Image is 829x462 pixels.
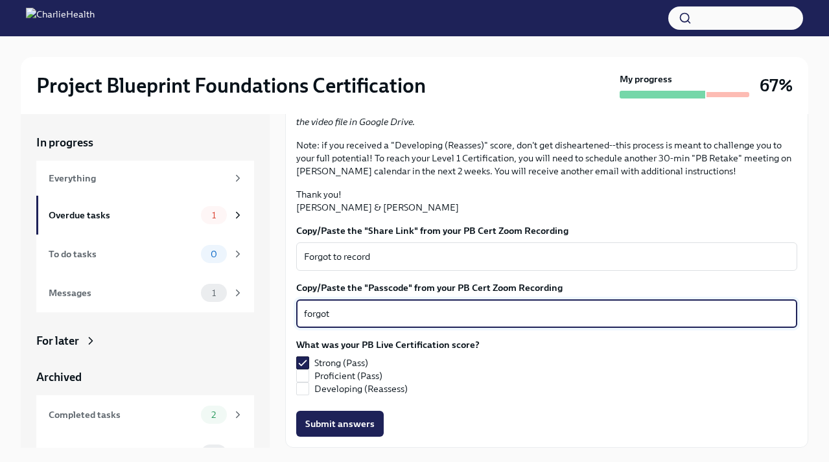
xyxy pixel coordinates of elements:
a: In progress [36,135,254,150]
span: Strong (Pass) [314,356,368,369]
div: Messages [49,446,196,461]
a: Messages1 [36,273,254,312]
span: 0 [203,249,225,259]
a: Archived [36,369,254,385]
span: Submit answers [305,417,375,430]
h2: Project Blueprint Foundations Certification [36,73,426,98]
div: Completed tasks [49,408,196,422]
img: CharlieHealth [26,8,95,29]
a: To do tasks0 [36,235,254,273]
a: Completed tasks2 [36,395,254,434]
div: Overdue tasks [49,208,196,222]
a: Overdue tasks1 [36,196,254,235]
span: 2 [204,410,224,420]
span: Proficient (Pass) [314,369,382,382]
span: 1 [204,288,224,298]
div: To do tasks [49,247,196,261]
strong: My progress [620,73,672,86]
div: For later [36,333,79,349]
label: Copy/Paste the "Passcode" from your PB Cert Zoom Recording [296,281,797,294]
span: Developing (Reassess) [314,382,408,395]
div: Everything [49,171,227,185]
span: 1 [204,211,224,220]
textarea: Forgot to record [304,249,789,264]
h3: 67% [760,74,793,97]
label: What was your PB Live Certification score? [296,338,480,351]
a: Everything [36,161,254,196]
p: Thank you! [PERSON_NAME] & [PERSON_NAME] [296,188,797,214]
label: Copy/Paste the "Share Link" from your PB Cert Zoom Recording [296,224,797,237]
textarea: forgot [304,306,789,321]
a: For later [36,333,254,349]
button: Submit answers [296,411,384,437]
p: Note: if you received a "Developing (Reasses)" score, don't get disheartened--this process is mea... [296,139,797,178]
div: Messages [49,286,196,300]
